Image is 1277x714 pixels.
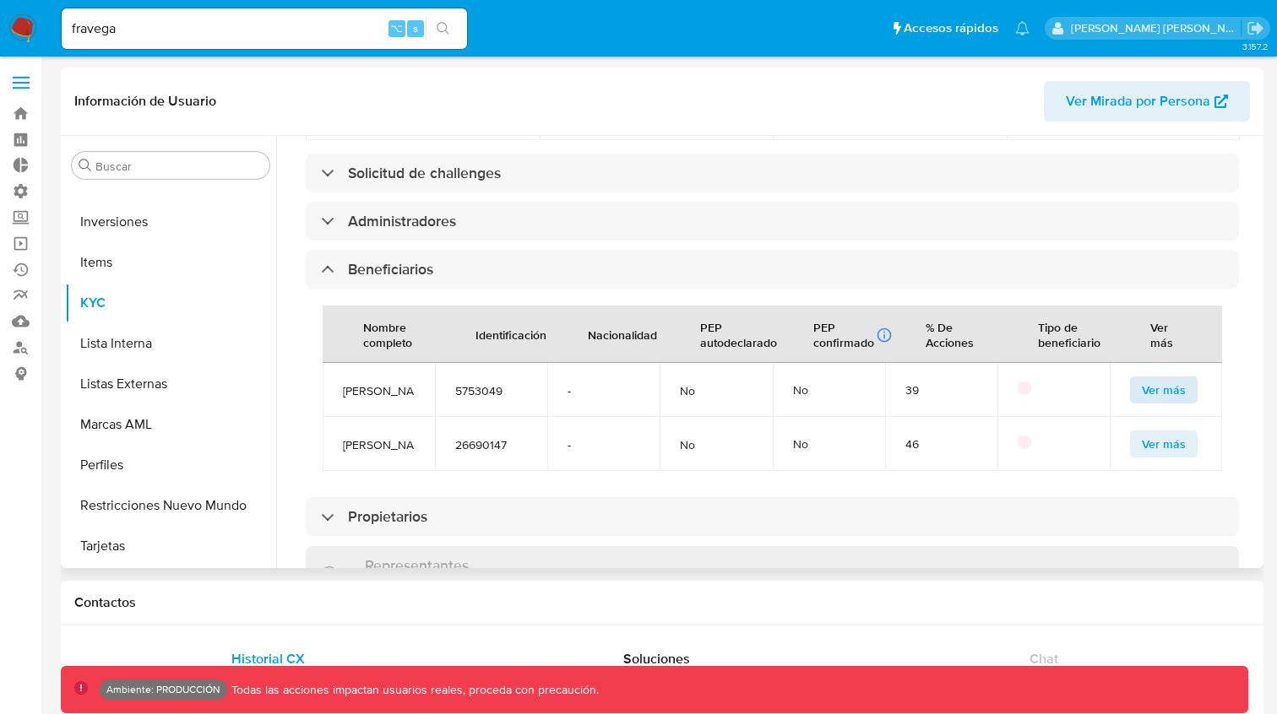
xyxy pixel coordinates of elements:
div: Ver más [1130,306,1202,362]
span: - [568,383,639,398]
h1: Información de Usuario [74,93,216,110]
div: Nombre completo [343,306,432,362]
button: Inversiones [65,202,276,242]
button: Listas Externas [65,364,276,404]
p: Todas las acciones impactan usuarios reales, proceda con precaución. [227,682,599,698]
h3: Representantes [365,556,469,575]
div: PEP confirmado [813,320,893,350]
div: % De Acciones [905,306,994,362]
button: Marcas AML [65,404,276,445]
span: [PERSON_NAME] [343,437,415,452]
input: Buscar [95,159,263,174]
span: Accesos rápidos [904,19,998,37]
button: Buscar [79,159,92,172]
div: Representantes [306,546,1239,601]
span: [PERSON_NAME] [343,383,415,398]
h3: Beneficiarios [348,260,433,279]
div: Tipo de beneficiario [1018,306,1121,362]
div: No [793,436,865,452]
button: Ver Mirada por Persona [1044,81,1250,122]
button: search-icon [426,17,460,41]
h3: Propietarios [348,507,427,526]
span: Ver más [1142,432,1186,456]
div: Administradores [306,202,1239,241]
a: Notificaciones [1015,21,1030,35]
span: No [680,383,752,398]
p: Ambiente: PRODUCCIÓN [106,686,220,693]
div: Propietarios [306,497,1239,536]
button: Items [65,242,276,283]
input: Buscar usuario o caso... [62,18,467,40]
button: Restricciones Nuevo Mundo [65,485,276,526]
span: ⌥ [390,20,403,36]
span: No [680,437,752,452]
div: Beneficiarios [306,250,1239,289]
div: 39 [905,382,977,398]
div: Nacionalidad [568,314,677,354]
span: Historial CX [231,649,305,668]
div: Solicitud de challenges [306,154,1239,192]
div: 46 [905,436,977,452]
span: 26690147 [455,437,527,452]
button: Tarjetas [65,526,276,566]
button: Lista Interna [65,323,276,364]
div: No [793,382,865,398]
button: KYC [65,283,276,323]
a: Salir [1247,19,1264,37]
h1: Contactos [74,594,1250,611]
span: Ver Mirada por Persona [1066,81,1210,122]
span: Soluciones [623,649,690,668]
span: - [568,437,639,452]
span: Chat [1030,649,1058,668]
span: Ver más [1142,378,1186,402]
p: carolina.romo@mercadolibre.com.co [1071,20,1242,36]
div: Identificación [455,314,567,354]
span: 5753049 [455,383,527,398]
h3: Solicitud de challenges [348,164,501,182]
span: s [413,20,418,36]
button: Perfiles [65,445,276,485]
button: Ver más [1130,430,1198,457]
div: PEP autodeclarado [680,306,797,362]
h3: Administradores [348,212,456,230]
button: Ver más [1130,376,1198,403]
